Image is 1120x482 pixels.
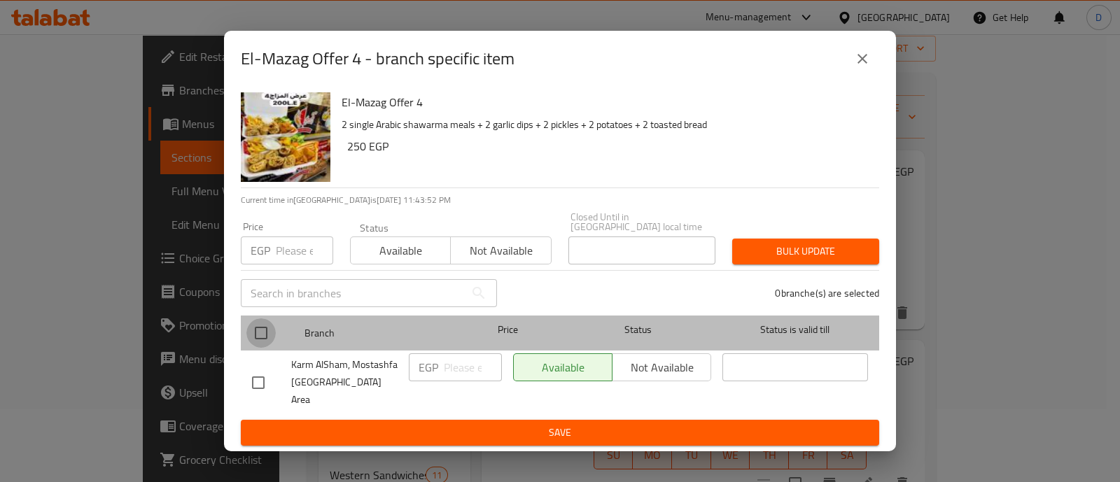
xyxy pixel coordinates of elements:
[347,136,868,156] h6: 250 EGP
[456,241,545,261] span: Not available
[291,356,398,409] span: Karm AlSham, Mostashfa [GEOGRAPHIC_DATA] Area
[775,286,879,300] p: 0 branche(s) are selected
[276,236,333,264] input: Please enter price
[251,242,270,259] p: EGP
[304,325,450,342] span: Branch
[241,194,879,206] p: Current time in [GEOGRAPHIC_DATA] is [DATE] 11:43:52 PM
[241,92,330,182] img: El-Mazag Offer 4
[241,420,879,446] button: Save
[450,236,551,264] button: Not available
[356,241,445,261] span: Available
[461,321,554,339] span: Price
[241,48,514,70] h2: El-Mazag Offer 4 - branch specific item
[350,236,451,264] button: Available
[419,359,438,376] p: EGP
[342,116,868,134] p: 2 single Arabic shawarma meals + 2 garlic dips + 2 pickles + 2 potatoes + 2 toasted bread
[444,353,502,381] input: Please enter price
[722,321,868,339] span: Status is valid till
[743,243,868,260] span: Bulk update
[732,239,879,264] button: Bulk update
[846,42,879,76] button: close
[566,321,711,339] span: Status
[241,279,465,307] input: Search in branches
[252,424,868,441] span: Save
[342,92,868,112] h6: El-Mazag Offer 4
